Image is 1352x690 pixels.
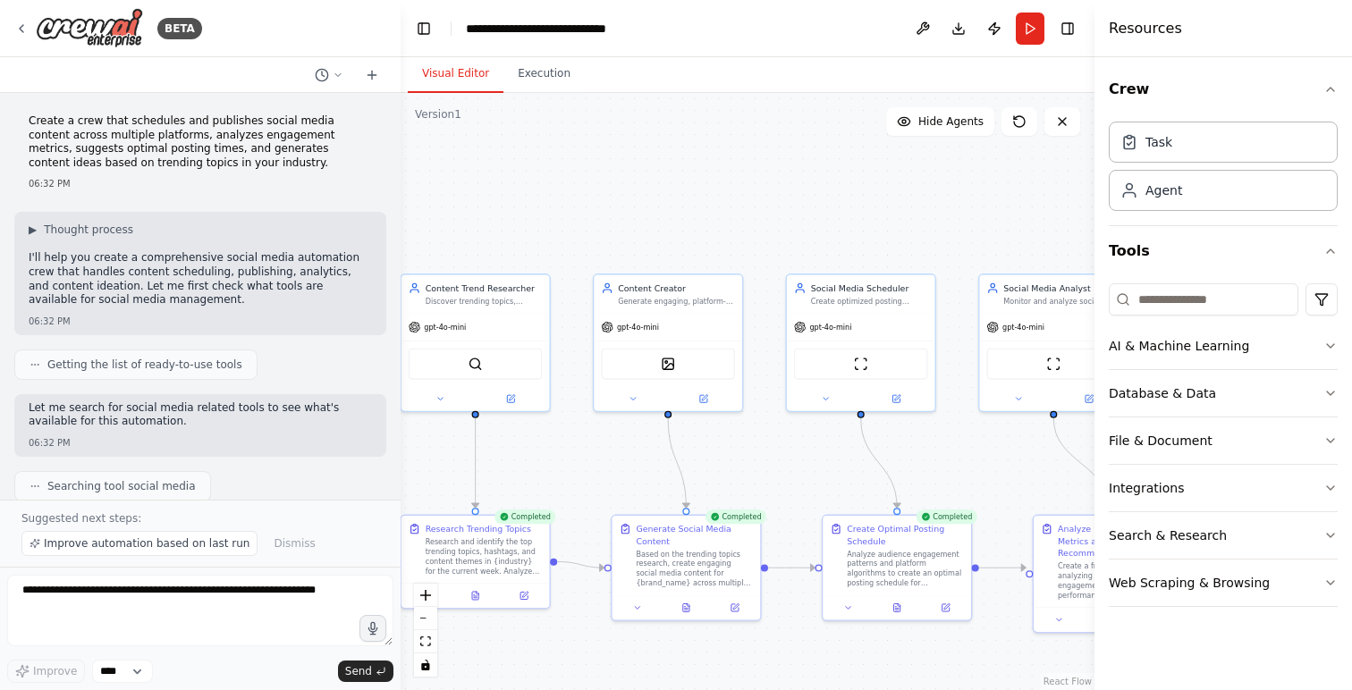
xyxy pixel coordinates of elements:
div: File & Document [1109,432,1213,450]
div: Based on the trending topics research, create engaging social media content for {brand_name} acro... [636,550,753,588]
div: CompletedResearch Trending TopicsResearch and identify the top trending topics, hashtags, and con... [400,515,550,610]
div: Generate Social Media Content [636,523,753,547]
g: Edge from c18b4cf7-1146-4f1d-b124-b91e15457acf to 04320924-c515-4d0e-9dc7-10c98f1c59f5 [1048,418,1114,508]
div: BETA [157,18,202,39]
button: Open in side panel [477,391,545,406]
button: toggle interactivity [414,653,437,677]
p: I'll help you create a comprehensive social media automation crew that handles content scheduling... [29,251,372,307]
span: gpt-4o-mini [617,323,659,332]
button: Integrations [1109,465,1338,511]
div: Discover trending topics, hashtags, and content themes in {industry} by analyzing news, social me... [426,297,543,307]
g: Edge from 5b19abb7-283c-459c-8a26-5b689d718a6f to 12ce0d5d-b898-41d2-bc30-617ff761e680 [662,418,692,508]
div: Completed [916,509,976,524]
span: Searching tool social media [47,479,196,493]
div: CompletedGenerate Social Media ContentBased on the trending topics research, create engaging soci... [611,515,761,621]
div: Tools [1109,276,1338,621]
span: Getting the list of ready-to-use tools [47,358,242,372]
div: Social Media Scheduler [811,282,928,294]
button: Open in side panel [714,601,756,615]
button: Web Scraping & Browsing [1109,560,1338,606]
div: Research and identify the top trending topics, hashtags, and content themes in {industry} for the... [426,537,543,576]
nav: breadcrumb [466,20,606,38]
g: Edge from 06951f6c-13ac-4403-9ca6-80ae49aaf228 to 04320924-c515-4d0e-9dc7-10c98f1c59f5 [979,561,1027,573]
div: Research Trending Topics [426,523,531,534]
button: Crew [1109,64,1338,114]
button: Visual Editor [408,55,503,93]
button: Open in side panel [670,391,738,406]
div: CompletedCreate Optimal Posting ScheduleAnalyze audience engagement patterns and platform algorit... [822,515,972,621]
div: Analyze Engagement Metrics and RecommendationsCreate a framework for analyzing social media engag... [1033,515,1183,634]
div: Create Optimal Posting Schedule [847,523,964,547]
div: Version 1 [415,107,461,122]
div: Social Media SchedulerCreate optimized posting schedules for {brand_name} across multiple social ... [786,273,936,412]
div: Social Media Analyst [1003,282,1120,294]
button: ▶Thought process [29,223,133,237]
span: gpt-4o-mini [1002,323,1044,332]
div: React Flow controls [414,584,437,677]
div: 06:32 PM [29,315,372,328]
img: ScrapeWebsiteTool [1046,357,1060,371]
div: Web Scraping & Browsing [1109,574,1270,592]
span: gpt-4o-mini [809,323,851,332]
button: Search & Research [1109,512,1338,559]
div: Content Trend Researcher [426,282,543,294]
button: Database & Data [1109,370,1338,417]
g: Edge from 25e98aa3-4b6c-4e2a-9096-3fbdb869a43d to 06951f6c-13ac-4403-9ca6-80ae49aaf228 [855,418,903,508]
h4: Resources [1109,18,1182,39]
button: Click to speak your automation idea [359,615,386,642]
button: View output [450,588,501,602]
div: Social Media AnalystMonitor and analyze social media engagement metrics for {brand_name}, track p... [978,273,1128,412]
div: Agent [1145,181,1182,199]
div: Completed [706,509,766,524]
img: DallETool [661,357,675,371]
button: File & Document [1109,417,1338,464]
button: Dismiss [265,531,324,556]
a: React Flow attribution [1044,677,1092,686]
button: Start a new chat [358,64,386,86]
div: Create optimized posting schedules for {brand_name} across multiple social media platforms, deter... [811,297,928,307]
div: Analyze Engagement Metrics and Recommendations [1058,523,1175,559]
span: Thought process [44,223,133,237]
div: Database & Data [1109,384,1216,402]
button: Execution [503,55,585,93]
button: Hide Agents [886,107,994,136]
div: Analyze audience engagement patterns and platform algorithms to create an optimal posting schedul... [847,550,964,588]
button: Open in side panel [925,601,966,615]
span: Send [345,664,372,678]
button: Send [338,661,393,682]
g: Edge from 9ab0ccc9-c6fa-469a-a4e8-746b0934d485 to 12ce0d5d-b898-41d2-bc30-617ff761e680 [557,556,604,574]
button: Hide right sidebar [1055,16,1080,41]
div: Search & Research [1109,526,1227,544]
span: gpt-4o-mini [424,323,466,332]
span: Improve [33,664,77,678]
img: Logo [36,8,143,48]
g: Edge from 12ce0d5d-b898-41d2-bc30-617ff761e680 to 06951f6c-13ac-4403-9ca6-80ae49aaf228 [768,561,815,573]
div: 06:32 PM [29,177,372,190]
div: Monitor and analyze social media engagement metrics for {brand_name}, track performance across pl... [1003,297,1120,307]
g: Edge from c701430c-8386-4feb-978f-4583361e1e1d to 9ab0ccc9-c6fa-469a-a4e8-746b0934d485 [469,418,481,508]
button: View output [661,601,712,615]
span: ▶ [29,223,37,237]
div: AI & Machine Learning [1109,337,1249,355]
div: Crew [1109,114,1338,225]
button: zoom in [414,584,437,607]
button: Hide left sidebar [411,16,436,41]
img: SerperDevTool [469,357,483,371]
button: Tools [1109,226,1338,276]
button: Open in side panel [1055,391,1123,406]
p: Create a crew that schedules and publishes social media content across multiple platforms, analyz... [29,114,372,170]
button: View output [1082,612,1133,627]
p: Suggested next steps: [21,511,379,526]
div: Integrations [1109,479,1184,497]
button: zoom out [414,607,437,630]
button: AI & Machine Learning [1109,323,1338,369]
div: Completed [494,509,555,524]
div: Content Trend ResearcherDiscover trending topics, hashtags, and content themes in {industry} by a... [400,273,550,412]
button: fit view [414,630,437,653]
p: Let me search for social media related tools to see what's available for this automation. [29,401,372,429]
button: Open in side panel [862,391,930,406]
div: Create a framework for analyzing social media engagement metrics and performance tracking for {br... [1058,561,1175,600]
span: Improve automation based on last run [44,536,249,551]
button: Open in side panel [503,588,545,602]
div: Content Creator [618,282,735,294]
